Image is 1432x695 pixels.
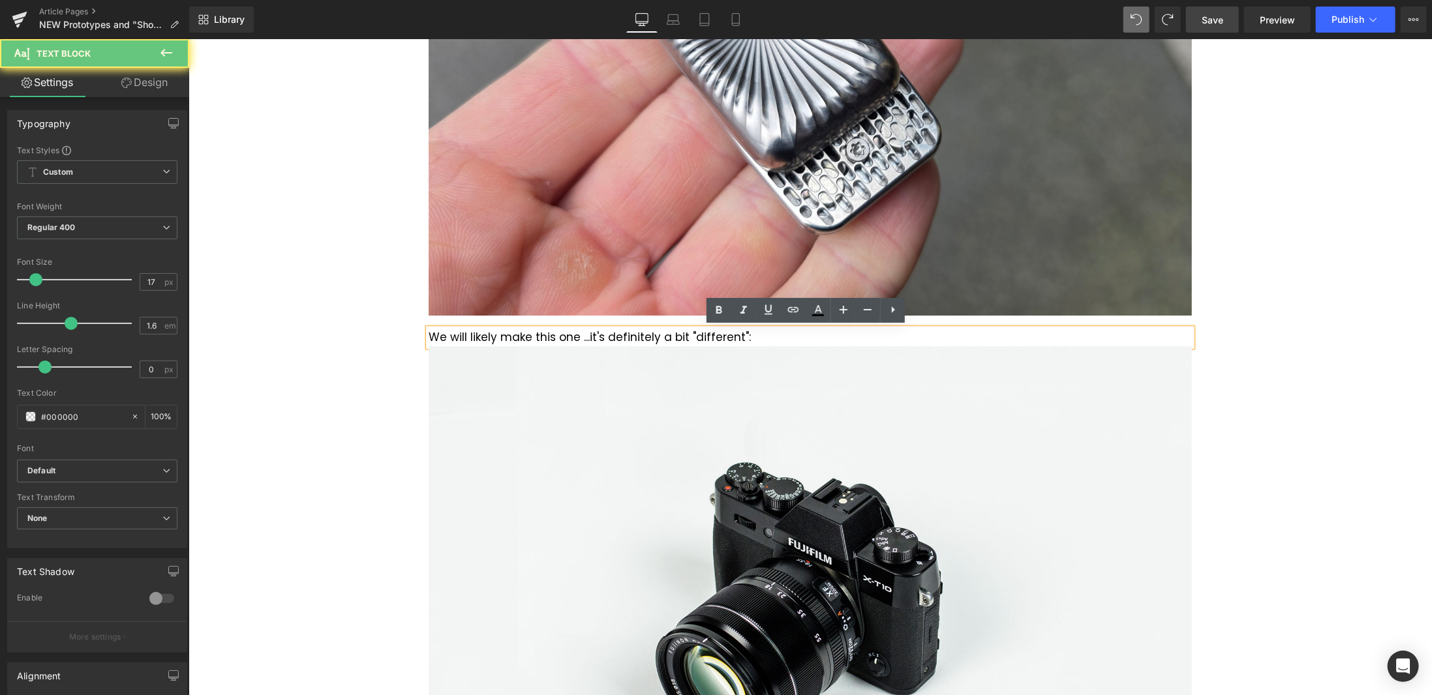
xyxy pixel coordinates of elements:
a: Preview [1244,7,1311,33]
div: Typography [17,111,70,129]
a: Article Pages [39,7,189,17]
button: Redo [1155,7,1181,33]
span: NEW Prototypes and "Shop Update" [39,20,164,30]
div: Text Shadow [17,559,74,577]
span: px [164,365,175,374]
a: Desktop [626,7,658,33]
div: Alignment [17,663,61,681]
b: Regular 400 [27,222,76,232]
div: % [145,406,177,428]
input: Color [41,409,125,424]
span: Library [214,14,245,25]
a: Tablet [689,7,720,33]
button: More settings [8,621,187,652]
span: Text Block [37,48,91,59]
div: Text Color [17,389,177,398]
button: Publish [1316,7,1395,33]
div: Open Intercom Messenger [1388,651,1419,682]
span: Publish [1332,14,1364,25]
span: Save [1202,13,1223,27]
a: Design [97,68,192,97]
span: em [164,321,175,330]
button: More [1401,7,1427,33]
a: New Library [189,7,254,33]
div: Font Size [17,258,177,267]
b: Custom [43,167,73,178]
span: px [164,278,175,286]
div: Text Styles [17,145,177,155]
div: Text Transform [17,493,177,502]
div: Line Height [17,301,177,310]
div: Letter Spacing [17,345,177,354]
span: Preview [1260,13,1295,27]
div: Font Weight [17,202,177,211]
i: Default [27,466,55,477]
b: None [27,513,48,523]
button: Undo [1123,7,1150,33]
div: Enable [17,593,136,606]
div: Font [17,444,177,453]
a: Laptop [658,7,689,33]
a: Mobile [720,7,752,33]
p: More settings [69,631,121,643]
div: We will likely make this one ...it's definitely a bit "different": [240,289,1003,307]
